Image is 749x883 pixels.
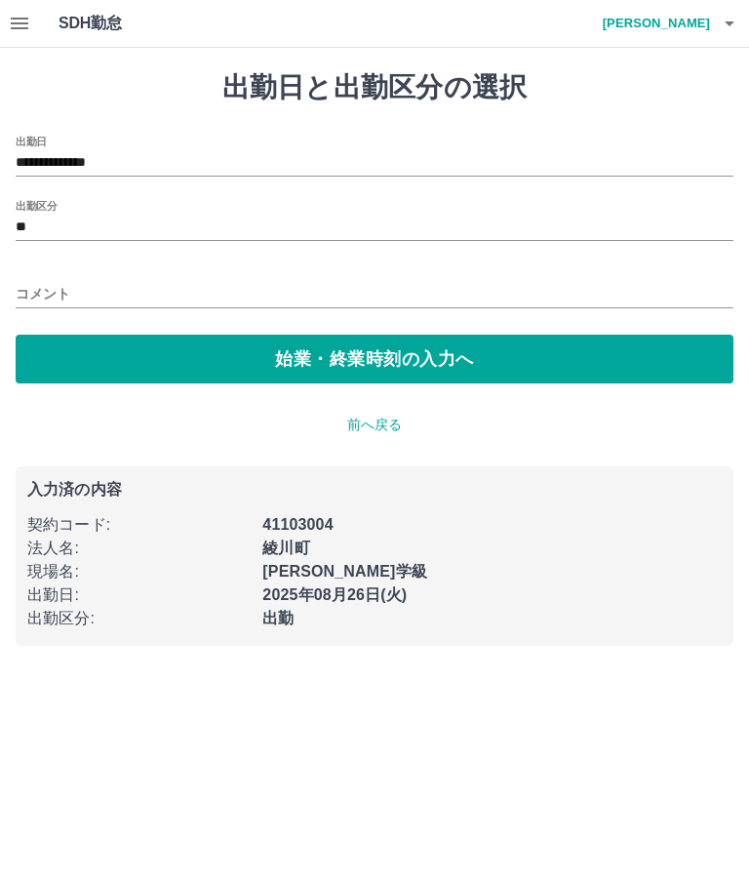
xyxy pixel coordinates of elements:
[27,537,251,560] p: 法人名 :
[27,513,251,537] p: 契約コード :
[262,516,333,533] b: 41103004
[262,540,309,556] b: 綾川町
[16,335,733,383] button: 始業・終業時刻の入力へ
[262,610,294,626] b: 出勤
[27,607,251,630] p: 出勤区分 :
[16,198,57,213] label: 出勤区分
[262,586,407,603] b: 2025年08月26日(火)
[262,563,427,580] b: [PERSON_NAME]学級
[27,560,251,583] p: 現場名 :
[16,415,733,435] p: 前へ戻る
[16,134,47,148] label: 出勤日
[27,583,251,607] p: 出勤日 :
[27,482,722,498] p: 入力済の内容
[16,71,733,104] h1: 出勤日と出勤区分の選択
